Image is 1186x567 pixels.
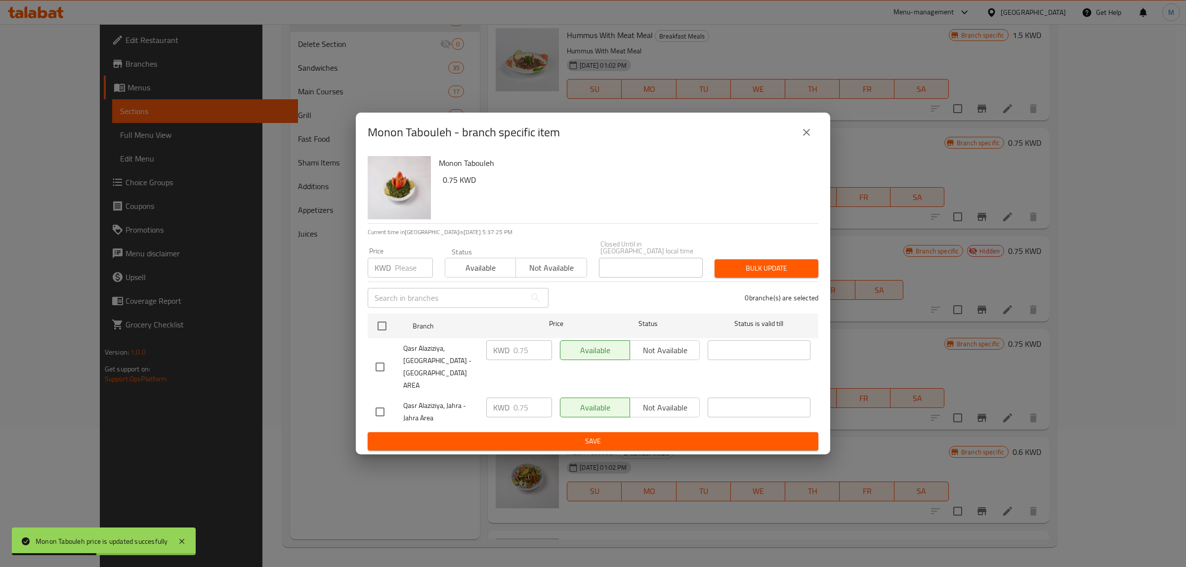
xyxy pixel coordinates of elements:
[722,262,810,275] span: Bulk update
[493,402,509,413] p: KWD
[597,318,700,330] span: Status
[368,124,560,140] h2: Monon Tabouleh - branch specific item
[513,340,552,360] input: Please enter price
[520,261,583,275] span: Not available
[745,293,818,303] p: 0 branche(s) are selected
[449,261,512,275] span: Available
[439,156,810,170] h6: Monon Tabouleh
[368,156,431,219] img: Monon Tabouleh
[36,536,168,547] div: Monon Tabouleh price is updated succesfully
[395,258,433,278] input: Please enter price
[795,121,818,144] button: close
[368,432,818,450] button: Save
[375,262,391,274] p: KWD
[715,259,818,278] button: Bulk update
[445,258,516,278] button: Available
[493,344,509,356] p: KWD
[376,435,810,447] span: Save
[368,228,818,237] p: Current time in [GEOGRAPHIC_DATA] is [DATE] 5:37:25 PM
[513,398,552,417] input: Please enter price
[403,400,478,424] span: Qasr Alaziziya, Jahra - Jahra Area
[403,342,478,392] span: Qasr Alaziziya, [GEOGRAPHIC_DATA] - [GEOGRAPHIC_DATA] AREA
[413,320,515,332] span: Branch
[368,288,526,308] input: Search in branches
[708,318,810,330] span: Status is valid till
[523,318,589,330] span: Price
[443,173,810,187] h6: 0.75 KWD
[515,258,587,278] button: Not available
